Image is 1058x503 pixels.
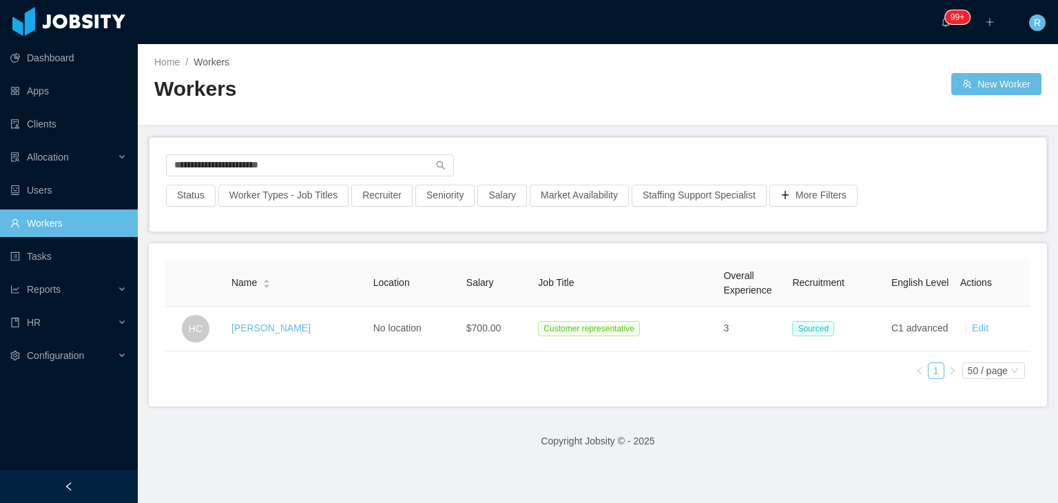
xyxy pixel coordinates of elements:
[218,185,349,207] button: Worker Types - Job Titles
[960,277,992,288] span: Actions
[985,17,995,27] i: icon: plus
[10,176,127,204] a: icon: robotUsers
[194,57,229,68] span: Workers
[154,75,598,103] h2: Workers
[263,278,271,282] i: icon: caret-up
[530,185,629,207] button: Market Availability
[972,322,988,333] a: Edit
[792,277,844,288] span: Recruitment
[138,418,1058,465] footer: Copyright Jobsity © - 2025
[27,284,61,295] span: Reports
[415,185,475,207] button: Seniority
[1010,367,1019,376] i: icon: down
[929,363,944,378] a: 1
[10,285,20,294] i: icon: line-chart
[154,57,180,68] a: Home
[891,277,948,288] span: English Level
[10,44,127,72] a: icon: pie-chartDashboard
[27,152,69,163] span: Allocation
[368,307,461,351] td: No location
[1034,14,1041,31] span: R
[10,152,20,162] i: icon: solution
[941,17,951,27] i: icon: bell
[10,110,127,138] a: icon: auditClients
[951,73,1041,95] button: icon: usergroup-addNew Worker
[351,185,413,207] button: Recruiter
[915,367,924,375] i: icon: left
[373,277,410,288] span: Location
[723,270,771,296] span: Overall Experience
[538,277,574,288] span: Job Title
[477,185,527,207] button: Salary
[945,10,970,24] sup: 220
[262,277,271,287] div: Sort
[10,77,127,105] a: icon: appstoreApps
[968,363,1008,378] div: 50 / page
[718,307,787,351] td: 3
[911,362,928,379] li: Previous Page
[185,57,188,68] span: /
[632,185,767,207] button: Staffing Support Specialist
[792,322,840,333] a: Sourced
[466,322,501,333] span: $700.00
[466,277,494,288] span: Salary
[538,321,639,336] span: Customer representative
[27,317,41,328] span: HR
[189,315,203,342] span: HC
[944,362,961,379] li: Next Page
[231,322,311,333] a: [PERSON_NAME]
[10,318,20,327] i: icon: book
[27,350,84,361] span: Configuration
[769,185,858,207] button: icon: plusMore Filters
[792,321,834,336] span: Sourced
[948,367,957,375] i: icon: right
[886,307,955,351] td: C1 advanced
[10,243,127,270] a: icon: profileTasks
[263,283,271,287] i: icon: caret-down
[10,351,20,360] i: icon: setting
[928,362,944,379] li: 1
[436,161,446,170] i: icon: search
[166,185,216,207] button: Status
[231,276,257,290] span: Name
[10,209,127,237] a: icon: userWorkers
